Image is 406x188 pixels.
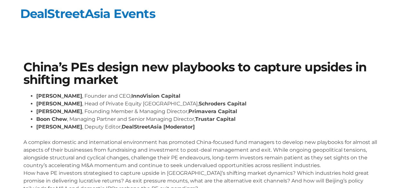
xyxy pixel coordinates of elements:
strong: Trustar Capital [195,116,236,122]
h1: China’s PEs design new playbooks to capture upsides in shifting market [23,61,383,86]
a: DealStreetAsia Events [20,6,155,21]
li: , Founder and CEO, [36,92,383,100]
strong: InnoVision Capital [131,93,180,99]
strong: [PERSON_NAME] [36,101,82,107]
strong: Boon Chew [36,116,67,122]
li: , Managing Partner and Senior Managing Director, [36,115,383,123]
strong: Schroders Capital [199,101,246,107]
li: , Head of Private Equity [GEOGRAPHIC_DATA], [36,100,383,108]
strong: [PERSON_NAME] [36,108,82,114]
strong: [PERSON_NAME] [36,124,82,130]
li: , Deputy Editor, [36,123,383,131]
strong: [PERSON_NAME] [36,93,82,99]
strong: Primavera Capital [188,108,237,114]
strong: DealStreetAsia [Moderator] [122,124,195,130]
li: , Founding Member & Managing Director, [36,108,383,115]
